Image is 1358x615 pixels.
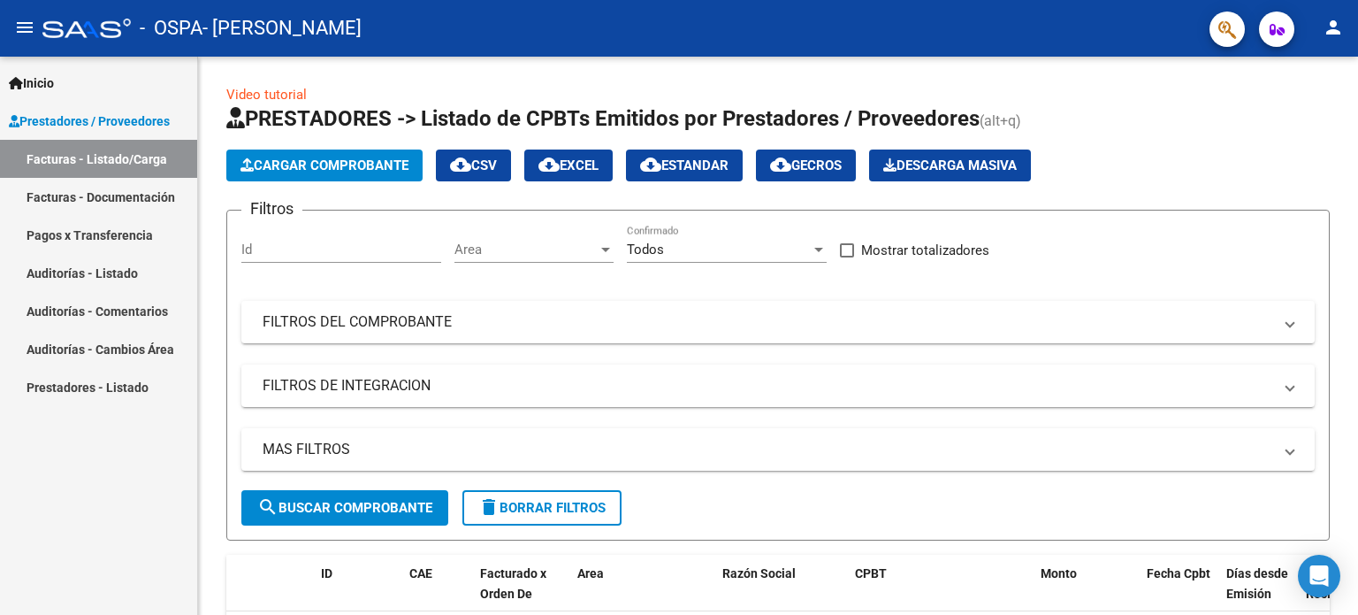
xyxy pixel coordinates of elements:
[770,154,791,175] mat-icon: cloud_download
[538,154,560,175] mat-icon: cloud_download
[1306,566,1355,601] span: Fecha Recibido
[478,496,500,518] mat-icon: delete
[241,428,1315,471] mat-expansion-panel-header: MAS FILTROS
[640,154,661,175] mat-icon: cloud_download
[1323,17,1344,38] mat-icon: person
[241,490,448,526] button: Buscar Comprobante
[454,242,598,258] span: Area
[1298,555,1340,597] div: Open Intercom Messenger
[226,87,307,103] a: Video tutorial
[869,150,1031,181] app-download-masive: Descarga masiva de comprobantes (adjuntos)
[627,242,664,258] span: Todos
[478,500,606,516] span: Borrar Filtros
[263,312,1272,332] mat-panel-title: FILTROS DEL COMPROBANTE
[883,158,1017,173] span: Descarga Masiva
[640,158,729,173] span: Estandar
[869,150,1031,181] button: Descarga Masiva
[202,9,362,48] span: - [PERSON_NAME]
[861,240,989,261] span: Mostrar totalizadores
[855,566,887,580] span: CPBT
[226,150,423,181] button: Cargar Comprobante
[257,500,432,516] span: Buscar Comprobante
[480,566,546,601] span: Facturado x Orden De
[450,158,497,173] span: CSV
[626,150,743,181] button: Estandar
[538,158,599,173] span: EXCEL
[722,566,796,580] span: Razón Social
[241,365,1315,407] mat-expansion-panel-header: FILTROS DE INTEGRACION
[241,196,302,221] h3: Filtros
[14,17,35,38] mat-icon: menu
[263,440,1272,459] mat-panel-title: MAS FILTROS
[9,111,170,131] span: Prestadores / Proveedores
[241,301,1315,343] mat-expansion-panel-header: FILTROS DEL COMPROBANTE
[409,566,432,580] span: CAE
[462,490,622,526] button: Borrar Filtros
[756,150,856,181] button: Gecros
[9,73,54,93] span: Inicio
[577,566,604,580] span: Area
[240,158,408,173] span: Cargar Comprobante
[1147,566,1210,580] span: Fecha Cpbt
[1041,566,1077,580] span: Monto
[257,496,278,518] mat-icon: search
[1226,566,1288,601] span: Días desde Emisión
[226,106,980,131] span: PRESTADORES -> Listado de CPBTs Emitidos por Prestadores / Proveedores
[436,150,511,181] button: CSV
[140,9,202,48] span: - OSPA
[770,158,842,173] span: Gecros
[321,566,332,580] span: ID
[524,150,613,181] button: EXCEL
[450,154,471,175] mat-icon: cloud_download
[980,112,1021,129] span: (alt+q)
[263,376,1272,396] mat-panel-title: FILTROS DE INTEGRACION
